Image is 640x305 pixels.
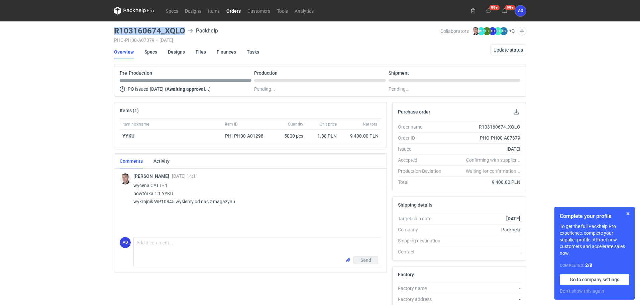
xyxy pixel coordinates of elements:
[398,248,447,255] div: Contact
[466,157,520,163] em: Confirming with supplier...
[120,237,131,248] figcaption: AD
[120,237,131,248] div: Anita Dolczewska
[247,45,259,59] a: Tasks
[363,122,379,127] span: Net total
[120,70,152,76] p: Pre-Production
[398,157,447,163] div: Accepted
[483,27,491,35] figcaption: ŁC
[120,154,143,168] a: Comments
[114,7,154,15] svg: Packhelp Pro
[389,85,520,93] div: Pending...
[274,7,291,15] a: Tools
[518,27,526,35] button: Edit collaborators
[560,212,629,220] h1: Complete your profile
[398,124,447,130] div: Order name
[114,45,134,59] a: Overview
[398,296,447,303] div: Factory address
[500,27,508,35] figcaption: ŁS
[291,7,317,15] a: Analytics
[585,262,592,268] strong: 2 / 8
[398,237,447,244] div: Shipping destination
[254,85,275,93] span: Pending...
[163,7,182,15] a: Specs
[114,37,440,43] div: PHO-PH00-A07379 [DATE]
[120,173,131,184] img: Maciej Sikora
[398,202,432,208] h2: Shipping details
[144,45,157,59] a: Specs
[398,215,447,222] div: Target ship date
[491,45,526,55] button: Update status
[209,86,211,92] span: )
[447,226,520,233] div: Packhelp
[133,181,376,206] p: wycena CATT - 1 powtórka 1:1 YYKU wykrojnik WP10845 wyślemy od nas z magazynu
[398,109,430,115] h2: Purchase order
[165,86,167,92] span: (
[477,27,485,35] figcaption: MP
[515,5,526,16] div: Anita Dolczewska
[273,130,306,142] div: 5000 pcs
[466,168,520,174] em: Waiting for confirmation...
[560,274,629,285] a: Go to company settings
[389,70,409,76] p: Shipment
[447,248,520,255] div: -
[122,133,134,139] strong: YYKU
[360,258,371,262] span: Send
[494,48,523,52] span: Update status
[398,168,447,174] div: Production Deviation
[398,146,447,152] div: Issued
[398,226,447,233] div: Company
[122,122,149,127] span: Item nickname
[172,173,198,179] span: [DATE] 14:11
[489,27,497,35] figcaption: AD
[114,27,185,35] h3: R103160674_XQLO
[120,108,139,113] h2: Items (1)
[320,122,337,127] span: Unit price
[205,7,223,15] a: Items
[512,108,520,116] button: Download PO
[447,146,520,152] div: [DATE]
[509,28,515,34] button: +3
[624,210,632,218] button: Skip for now
[398,285,447,292] div: Factory name
[217,45,236,59] a: Finances
[223,7,244,15] a: Orders
[398,179,447,185] div: Total
[244,7,274,15] a: Customers
[471,27,479,35] img: Maciej Sikora
[447,124,520,130] div: R103160674_XQLO
[196,45,206,59] a: Files
[225,122,238,127] span: Item ID
[225,133,270,139] div: PHI-PH00-A01298
[254,70,278,76] p: Production
[353,256,378,264] button: Send
[120,85,251,93] div: PO issued
[150,85,164,93] span: [DATE]
[153,154,170,168] a: Activity
[447,135,520,141] div: PHO-PH00-A07379
[499,5,510,16] button: 99+
[309,133,337,139] div: 1.88 PLN
[167,86,209,92] strong: Awaiting approval...
[168,45,185,59] a: Designs
[398,135,447,141] div: Order ID
[440,28,469,34] span: Collaborators
[133,173,172,179] span: [PERSON_NAME]
[560,223,629,256] p: To get the full Packhelp Pro experience, complete your supplier profile. Attract new customers an...
[156,37,158,43] span: •
[484,5,494,16] button: 99+
[447,179,520,185] div: 9 400.00 PLN
[560,262,629,269] div: Completed:
[342,133,379,139] div: 9 400.00 PLN
[494,27,502,35] figcaption: ŁD
[506,216,520,221] strong: [DATE]
[515,5,526,16] button: AD
[398,272,414,277] h2: Factory
[188,27,218,35] div: Packhelp
[447,285,520,292] div: -
[447,296,520,303] div: -
[560,288,604,294] button: Don’t show this again
[182,7,205,15] a: Designs
[288,122,303,127] span: Quantity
